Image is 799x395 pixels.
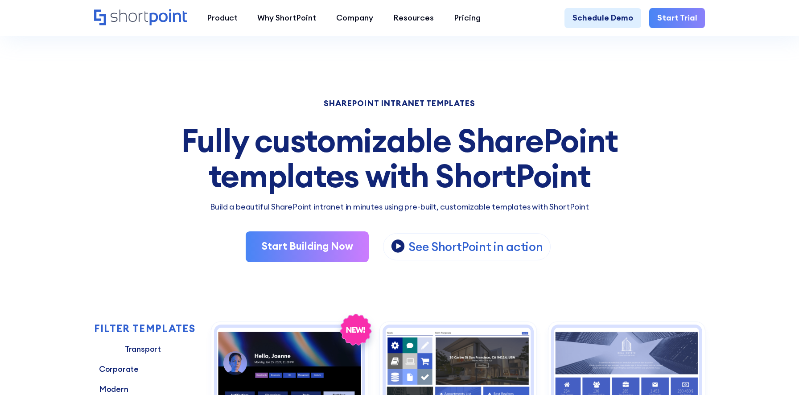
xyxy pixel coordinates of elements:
a: Start Building Now [246,231,369,262]
div: Product [207,12,238,24]
a: Corporate [94,363,120,375]
a: Start Trial [649,8,705,28]
a: Company [326,8,383,28]
div: Resources [393,12,434,24]
a: open lightbox [383,233,550,260]
a: Schedule Demo [564,8,641,28]
div: Why ShortPoint [257,12,316,24]
a: Resources [383,8,444,28]
h1: SHAREPOINT INTRANET TEMPLATES [94,100,705,107]
a: Home [94,9,187,27]
a: Why ShortPoint [247,8,326,28]
a: Transport [120,343,146,355]
div: Company [336,12,373,24]
p: See ShortPoint in action [408,239,543,255]
div: Fully customizable SharePoint templates with ShortPoint [94,123,705,193]
a: Product [197,8,247,28]
a: Pricing [444,8,490,28]
h2: FILTER TEMPLATES [94,323,196,334]
p: Build a beautiful SharePoint intranet in minutes using pre-built, customizable templates with Sho... [94,201,705,213]
div: Pricing [454,12,481,24]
